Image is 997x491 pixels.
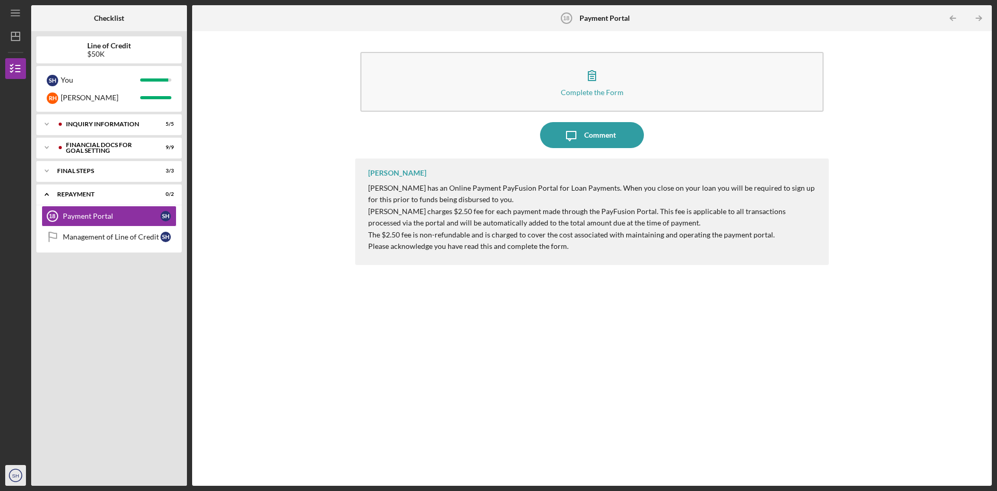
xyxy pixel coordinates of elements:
p: The $2.50 fee is non-refundable and is charged to cover the cost associated with maintaining and ... [368,229,818,241]
div: Management of Line of Credit [63,233,160,241]
button: Comment [540,122,644,148]
a: 18Payment PortalSH [42,206,177,227]
div: Payment Portal [63,212,160,220]
div: 0 / 2 [155,191,174,197]
div: S H [47,75,58,86]
button: Complete the Form [360,52,824,112]
div: Comment [584,122,616,148]
tspan: 18 [49,213,55,219]
div: 3 / 3 [155,168,174,174]
span: Please acknowledge you have read this and complete the form. [368,242,569,250]
div: Complete the Form [561,88,624,96]
p: [PERSON_NAME] charges $2.50 fee for each payment made through the PayFusion Portal. This fee is a... [368,206,818,229]
div: S H [160,211,171,221]
div: R H [47,92,58,104]
div: [PERSON_NAME] [368,169,426,177]
div: INQUIRY INFORMATION [66,121,148,127]
div: Repayment [57,191,148,197]
div: FINAL STEPS [57,168,148,174]
b: Payment Portal [580,14,630,22]
div: S H [160,232,171,242]
a: Management of Line of CreditSH [42,227,177,247]
div: [PERSON_NAME] [61,89,140,107]
p: [PERSON_NAME] has an Online Payment PayFusion Portal for Loan Payments. When you close on your lo... [368,182,818,206]
div: $50K [87,50,131,58]
b: Checklist [94,14,124,22]
div: 9 / 9 [155,144,174,151]
text: SH [12,473,19,479]
tspan: 18 [563,15,570,21]
button: SH [5,465,26,486]
div: Financial Docs for Goal Setting [66,142,148,154]
b: Line of Credit [87,42,131,50]
div: 5 / 5 [155,121,174,127]
div: You [61,71,140,89]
